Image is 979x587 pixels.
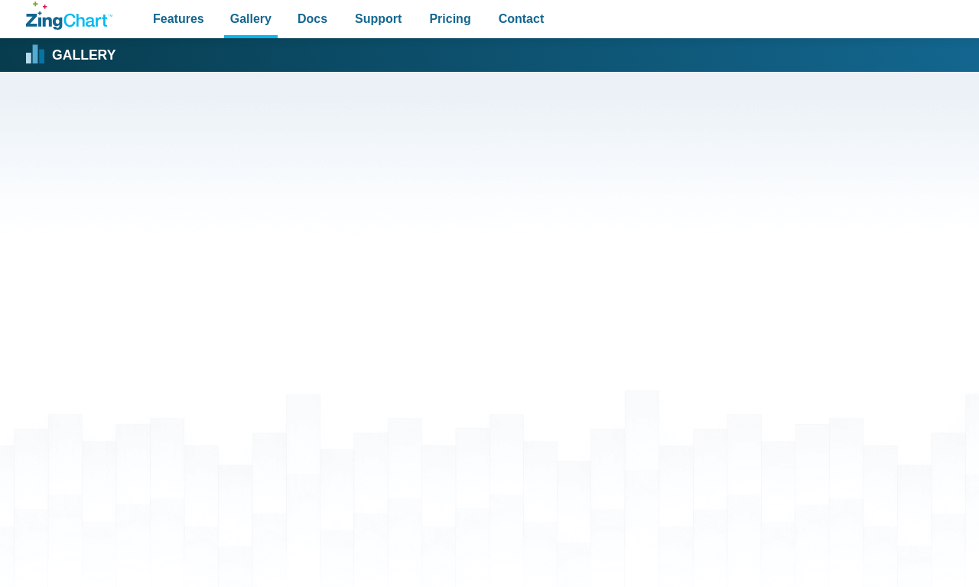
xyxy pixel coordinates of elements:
strong: Gallery [52,49,115,63]
a: Gallery [26,44,115,66]
span: Gallery [230,8,272,29]
span: Contact [499,8,545,29]
span: Pricing [429,8,470,29]
span: Support [355,8,402,29]
span: Features [153,8,204,29]
span: Docs [298,8,327,29]
a: ZingChart Logo. Click to return to the homepage [26,2,112,30]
